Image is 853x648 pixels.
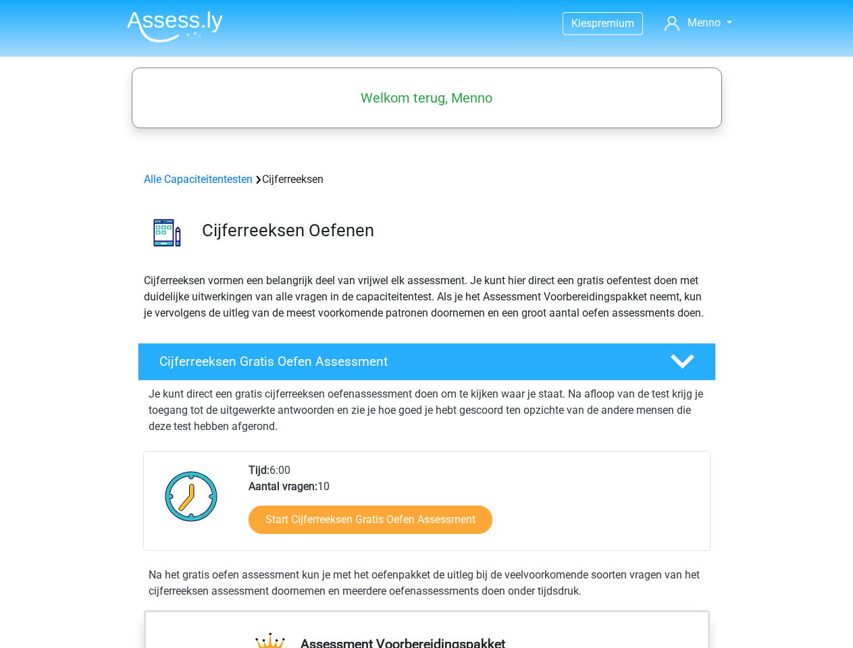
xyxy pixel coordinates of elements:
[127,11,223,43] img: Assessly
[138,204,196,261] img: cijferreeksen
[592,17,634,30] span: premium
[144,173,253,186] a: Alle Capaciteitentesten
[157,462,226,530] img: Klok
[149,386,705,435] p: Je kunt direct een gratis cijferreeksen oefenassessment doen om te kijken waar je staat. Na afloo...
[202,220,705,241] h3: Cijferreeksen Oefenen
[132,343,721,381] a: Cijferreeksen Gratis Oefen Assessment
[143,567,710,599] div: Na het gratis oefen assessment kun je met het oefenpakket de uitleg bij de veelvoorkomende soorte...
[249,480,317,493] b: Aantal vragen:
[144,273,710,321] p: Cijferreeksen vormen een belangrijk deel van vrijwel elk assessment. Je kunt hier direct een grat...
[159,354,648,369] h4: Cijferreeksen Gratis Oefen Assessment
[688,16,721,29] span: Menno
[249,464,269,477] b: Tijd:
[249,506,492,534] a: Start Cijferreeksen Gratis Oefen Assessment
[138,171,715,188] div: Cijferreeksen
[563,14,642,32] a: Kiespremium
[571,17,592,30] span: Kies
[138,90,715,106] h5: Welkom terug, Menno
[238,462,709,550] div: 6:00 10
[659,15,737,31] a: Menno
